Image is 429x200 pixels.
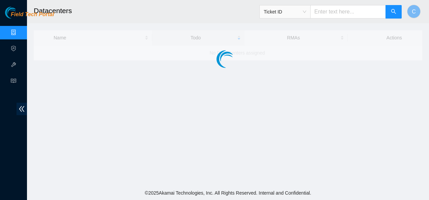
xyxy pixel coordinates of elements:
span: read [11,75,16,89]
button: C [407,5,421,18]
img: Akamai Technologies [5,7,34,19]
span: search [391,9,396,15]
span: Ticket ID [264,7,306,17]
button: search [385,5,402,19]
footer: © 2025 Akamai Technologies, Inc. All Rights Reserved. Internal and Confidential. [27,186,429,200]
a: Akamai TechnologiesField Tech Portal [5,12,54,21]
input: Enter text here... [310,5,386,19]
span: C [412,7,416,16]
span: Field Tech Portal [11,11,54,18]
span: double-left [17,103,27,115]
